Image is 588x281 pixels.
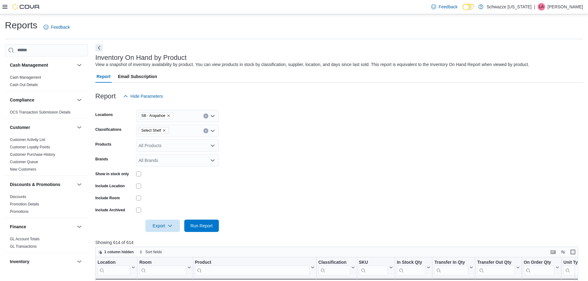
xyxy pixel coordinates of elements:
[95,54,187,61] h3: Inventory On Hand by Product
[95,196,120,200] label: Include Room
[10,152,55,157] span: Customer Purchase History
[563,259,586,265] div: Unit Type
[10,202,39,206] a: Promotion Details
[139,259,191,275] button: Room
[95,93,116,100] h3: Report
[210,114,215,118] button: Open list of options
[96,248,136,256] button: 1 column hidden
[98,259,135,275] button: Location
[477,259,515,265] div: Transfer Out Qty
[95,44,103,52] button: Next
[5,193,88,218] div: Discounts & Promotions
[41,21,72,33] a: Feedback
[10,82,38,87] span: Cash Out Details
[141,127,161,134] span: Select Shelf
[10,124,74,130] button: Customer
[318,259,350,265] div: Classification
[162,129,166,132] button: Remove Select Shelf from selection in this group
[10,209,29,214] a: Promotions
[121,90,165,102] button: Hide Parameters
[10,224,26,230] h3: Finance
[190,223,213,229] span: Run Report
[195,259,309,265] div: Product
[95,127,122,132] label: Classifications
[139,112,173,119] span: SB - Arapahoe
[76,258,83,265] button: Inventory
[559,248,567,256] button: Display options
[98,259,130,265] div: Location
[563,259,586,275] div: Unit Type
[95,208,125,213] label: Include Archived
[10,258,29,265] h3: Inventory
[10,83,38,87] a: Cash Out Details
[434,259,468,275] div: Transfer In Qty
[10,159,38,164] span: Customer Queue
[5,136,88,176] div: Customer
[434,259,468,265] div: Transfer In Qty
[5,235,88,253] div: Finance
[203,128,208,133] button: Clear input
[76,124,83,131] button: Customer
[397,259,426,265] div: In Stock Qty
[10,62,48,68] h3: Cash Management
[439,4,457,10] span: Feedback
[359,259,393,275] button: SKU
[10,181,74,188] button: Discounts & Promotions
[195,259,309,275] div: Product
[10,75,41,80] a: Cash Management
[10,237,40,242] span: GL Account Totals
[137,248,164,256] button: Sort fields
[434,259,473,275] button: Transfer In Qty
[139,259,186,275] div: Room
[76,181,83,188] button: Discounts & Promotions
[523,259,554,275] div: On Order Qty
[131,93,163,99] span: Hide Parameters
[10,97,74,103] button: Compliance
[549,248,557,256] button: Keyboard shortcuts
[145,250,162,254] span: Sort fields
[477,259,515,275] div: Transfer Out Qty
[10,244,37,249] a: GL Transactions
[486,3,532,10] p: Schwazze [US_STATE]
[95,171,129,176] label: Show in stock only
[359,259,388,275] div: SKU URL
[76,96,83,104] button: Compliance
[76,61,83,69] button: Cash Management
[98,259,130,275] div: Location
[569,248,577,256] button: Enter fullscreen
[5,109,88,118] div: Compliance
[397,259,431,275] button: In Stock Qty
[10,145,50,150] span: Customer Loyalty Points
[10,237,40,241] a: GL Account Totals
[104,250,134,254] span: 1 column hidden
[538,3,545,10] div: Libby Aragon
[10,167,36,171] a: New Customers
[210,128,215,133] button: Open list of options
[203,114,208,118] button: Clear input
[477,259,519,275] button: Transfer Out Qty
[95,61,529,68] div: View a snapshot of inventory availability by product. You can view products in stock by classific...
[10,258,74,265] button: Inventory
[210,143,215,148] button: Open list of options
[539,3,544,10] span: LA
[141,113,165,119] span: SB - Arapahoe
[97,70,111,83] span: Report
[318,259,355,275] button: Classification
[184,220,219,232] button: Run Report
[10,195,26,199] a: Discounts
[429,1,460,13] a: Feedback
[359,259,388,265] div: SKU
[10,152,55,157] a: Customer Purchase History
[12,4,40,10] img: Cova
[10,97,34,103] h3: Compliance
[10,224,74,230] button: Finance
[548,3,583,10] p: [PERSON_NAME]
[210,158,215,163] button: Open list of options
[5,74,88,91] div: Cash Management
[95,184,125,188] label: Include Location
